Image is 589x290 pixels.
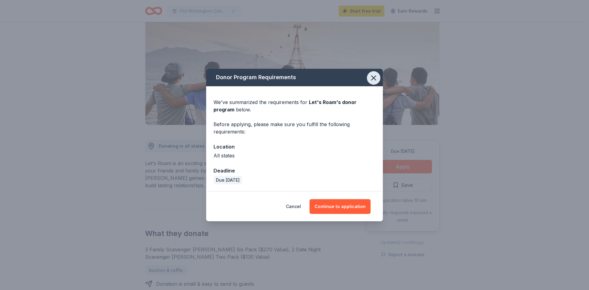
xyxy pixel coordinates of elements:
div: Due [DATE] [214,176,242,184]
button: Continue to application [310,199,371,214]
button: Cancel [286,199,301,214]
div: All states [214,152,375,159]
div: We've summarized the requirements for below. [214,99,375,113]
div: Location [214,143,375,151]
div: Deadline [214,167,375,175]
div: Before applying, please make sure you fulfill the following requirements: [214,121,375,135]
div: Donor Program Requirements [206,69,383,86]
